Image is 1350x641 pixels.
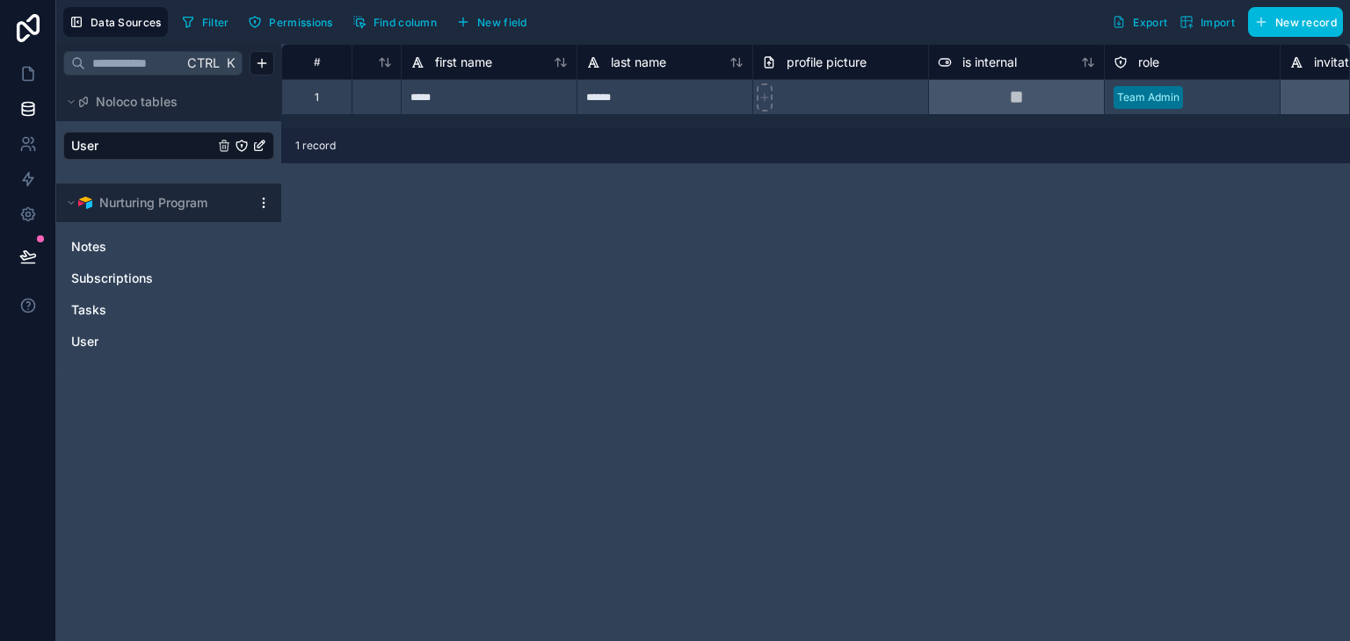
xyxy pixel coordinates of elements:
[242,9,338,35] button: Permissions
[71,333,231,350] a: User
[611,54,666,71] span: last name
[185,52,221,74] span: Ctrl
[295,139,336,153] span: 1 record
[71,238,106,256] span: Notes
[202,16,229,29] span: Filter
[71,270,231,287] a: Subscriptions
[1173,7,1241,37] button: Import
[63,233,274,261] div: Notes
[962,54,1017,71] span: is internal
[63,132,274,160] div: User
[1241,7,1343,37] a: New record
[71,301,106,319] span: Tasks
[63,328,274,356] div: User
[450,9,533,35] button: New field
[71,137,98,155] span: User
[71,270,153,287] span: Subscriptions
[63,191,250,215] button: Airtable LogoNurturing Program
[477,16,527,29] span: New field
[71,238,231,256] a: Notes
[99,194,207,212] span: Nurturing Program
[435,54,492,71] span: first name
[315,90,319,104] div: 1
[78,196,92,210] img: Airtable Logo
[71,137,214,155] a: User
[63,264,274,292] div: Subscriptions
[71,301,231,319] a: Tasks
[269,16,332,29] span: Permissions
[1248,7,1343,37] button: New record
[63,90,264,114] button: Noloco tables
[1138,54,1159,71] span: role
[63,296,274,324] div: Tasks
[346,9,443,35] button: Find column
[242,9,345,35] a: Permissions
[1106,7,1173,37] button: Export
[1117,90,1179,105] div: Team Admin
[295,55,338,68] div: #
[91,16,162,29] span: Data Sources
[175,9,236,35] button: Filter
[96,93,178,111] span: Noloco tables
[1133,16,1167,29] span: Export
[71,333,98,350] span: User
[787,54,867,71] span: profile picture
[63,7,168,37] button: Data Sources
[374,16,437,29] span: Find column
[1201,16,1235,29] span: Import
[224,57,236,69] span: K
[1275,16,1337,29] span: New record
